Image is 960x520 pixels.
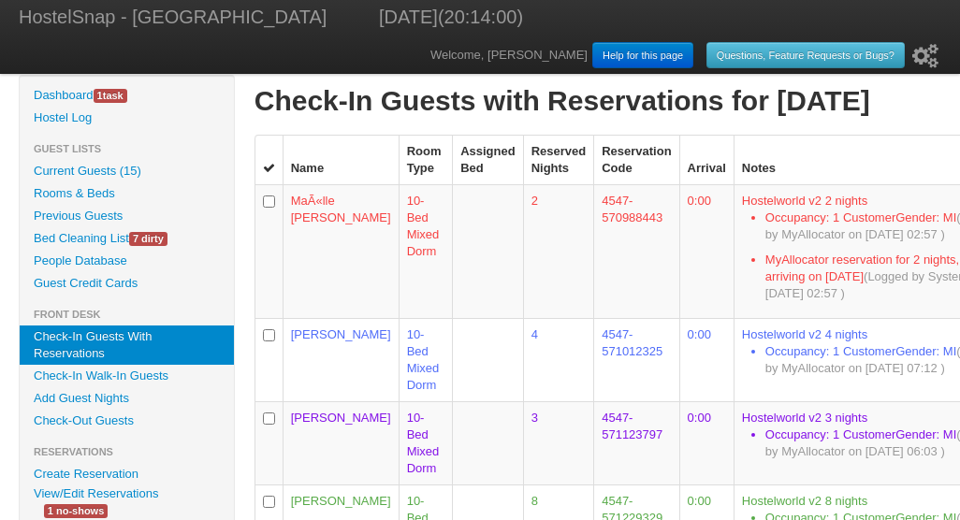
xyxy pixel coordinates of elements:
th: Arrival [679,136,734,184]
span: 1 [97,90,103,101]
a: Rooms & Beds [20,182,234,205]
a: Check-In Guests With Reservations [20,325,234,365]
td: 0:00 [679,401,734,484]
th: Room Type [399,136,452,184]
td: [PERSON_NAME] [283,401,399,484]
td: 2 [523,184,594,318]
th: Reservation Code [593,136,678,184]
a: Previous Guests [20,205,234,227]
span: 1 no-shows [44,504,108,518]
h1: Check-In Guests with Reservations for [DATE] [255,84,941,118]
a: 1 no-shows [30,500,122,520]
a: Help for this page [592,42,693,68]
th: Assigned Bed [452,136,523,184]
a: Guest Credit Cards [20,272,234,295]
span: (20:14:00) [438,7,523,27]
a: Dashboard1task [20,84,234,107]
td: 10-Bed Mixed Dorm [399,318,452,401]
td: 4547-571123797 [593,401,678,484]
a: Check-In Walk-In Guests [20,365,234,387]
a: Bed Cleaning List7 dirty [20,227,234,250]
td: 4547-571012325 [593,318,678,401]
span: 7 dirty [129,232,167,246]
span: task [94,89,127,103]
td: [PERSON_NAME] [283,318,399,401]
a: View/Edit Reservations [20,484,172,503]
td: 0:00 [679,318,734,401]
td: 10-Bed Mixed Dorm [399,184,452,318]
li: Reservations [20,441,234,463]
a: People Database [20,250,234,272]
a: Questions, Feature Requests or Bugs? [706,42,905,68]
i: Setup Wizard [912,44,938,68]
td: 4 [523,318,594,401]
a: Check-Out Guests [20,410,234,432]
td: 10-Bed Mixed Dorm [399,401,452,484]
a: Create Reservation [20,463,234,485]
a: Current Guests (15) [20,160,234,182]
td: MaÃ«lle [PERSON_NAME] [283,184,399,318]
li: Front Desk [20,303,234,325]
th: Reserved Nights [523,136,594,184]
li: Guest Lists [20,137,234,160]
a: Add Guest Nights [20,387,234,410]
td: 0:00 [679,184,734,318]
th: Name [283,136,399,184]
a: Hostel Log [20,107,234,129]
div: Welcome, [PERSON_NAME] [430,37,941,74]
td: 3 [523,401,594,484]
td: 4547-570988443 [593,184,678,318]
